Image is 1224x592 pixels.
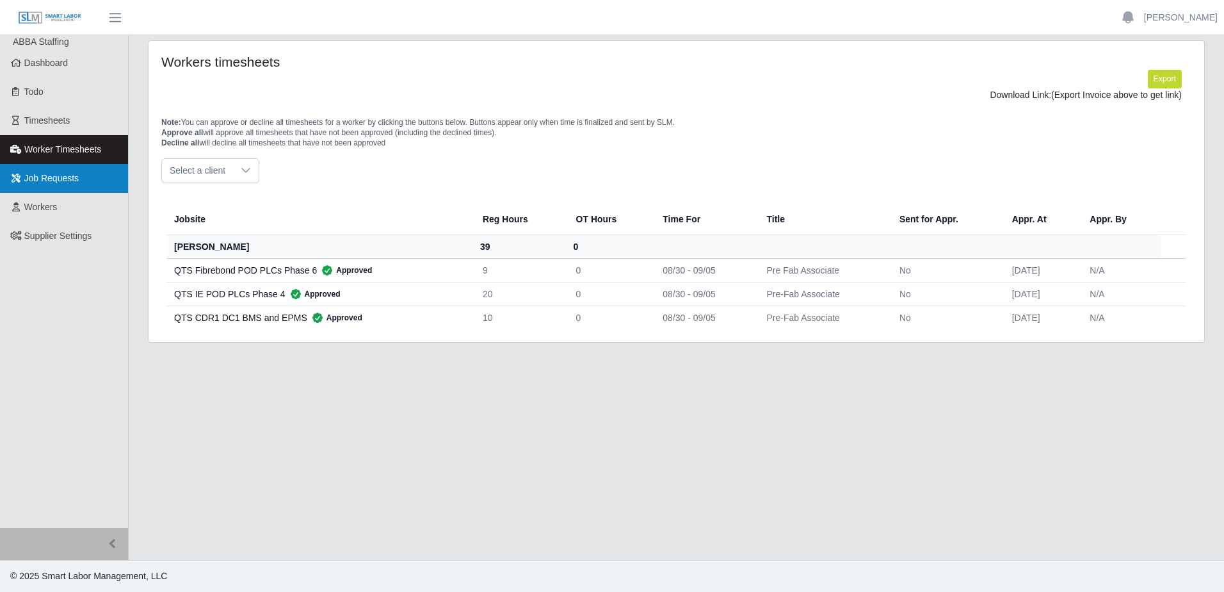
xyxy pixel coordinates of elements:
[1079,282,1161,306] td: N/A
[1002,204,1080,235] th: Appr. At
[174,288,462,300] div: QTS IE POD PLCs Phase 4
[1002,258,1080,282] td: [DATE]
[161,118,181,127] span: Note:
[757,306,889,329] td: Pre-Fab Associate
[307,311,362,324] span: Approved
[566,282,653,306] td: 0
[13,37,69,47] span: ABBA Staffing
[1079,306,1161,329] td: N/A
[757,204,889,235] th: Title
[166,234,472,258] th: [PERSON_NAME]
[1002,306,1080,329] td: [DATE]
[566,306,653,329] td: 0
[1144,11,1218,24] a: [PERSON_NAME]
[317,264,372,277] span: Approved
[161,128,203,137] span: Approve all
[472,204,566,235] th: Reg Hours
[24,58,68,68] span: Dashboard
[652,204,756,235] th: Time For
[1079,258,1161,282] td: N/A
[889,258,1002,282] td: No
[286,288,341,300] span: Approved
[472,234,566,258] th: 39
[757,258,889,282] td: Pre Fab Associate
[24,86,44,97] span: Todo
[472,258,566,282] td: 9
[652,282,756,306] td: 08/30 - 09/05
[1051,90,1182,100] span: (Export Invoice above to get link)
[171,88,1182,102] div: Download Link:
[757,282,889,306] td: Pre-Fab Associate
[889,204,1002,235] th: Sent for Appr.
[161,54,579,70] h4: Workers timesheets
[472,282,566,306] td: 20
[889,282,1002,306] td: No
[166,204,472,235] th: Jobsite
[24,115,70,126] span: Timesheets
[889,306,1002,329] td: No
[472,306,566,329] td: 10
[161,117,1191,148] p: You can approve or decline all timesheets for a worker by clicking the buttons below. Buttons app...
[18,11,82,25] img: SLM Logo
[1148,70,1182,88] button: Export
[1002,282,1080,306] td: [DATE]
[10,571,167,581] span: © 2025 Smart Labor Management, LLC
[174,264,462,277] div: QTS Fibrebond POD PLCs Phase 6
[24,231,92,241] span: Supplier Settings
[24,144,101,154] span: Worker Timesheets
[652,306,756,329] td: 08/30 - 09/05
[652,258,756,282] td: 08/30 - 09/05
[161,138,199,147] span: Decline all
[162,159,233,183] span: Select a client
[566,204,653,235] th: OT Hours
[566,258,653,282] td: 0
[566,234,653,258] th: 0
[24,173,79,183] span: Job Requests
[24,202,58,212] span: Workers
[174,311,462,324] div: QTS CDR1 DC1 BMS and EPMS
[1079,204,1161,235] th: Appr. By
